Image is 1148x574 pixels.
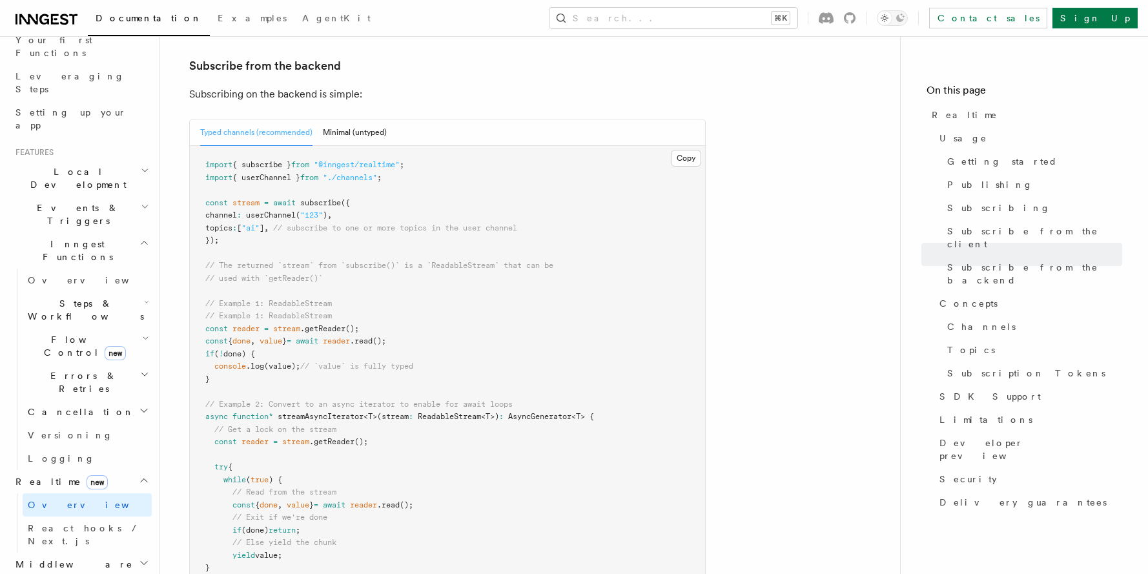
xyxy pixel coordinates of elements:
[264,223,269,232] span: ,
[273,324,300,333] span: stream
[939,132,987,145] span: Usage
[23,447,152,470] a: Logging
[10,101,152,137] a: Setting up your app
[927,83,1122,103] h4: On this page
[15,107,127,130] span: Setting up your app
[486,412,490,421] span: T
[942,256,1122,292] a: Subscribe from the backend
[942,173,1122,196] a: Publishing
[932,108,998,121] span: Realtime
[273,437,278,446] span: =
[10,201,141,227] span: Events & Triggers
[300,173,318,182] span: from
[23,493,152,517] a: Overview
[205,563,210,572] span: }
[10,269,152,470] div: Inngest Functions
[237,223,241,232] span: [
[300,210,323,220] span: "123"
[939,413,1032,426] span: Limitations
[294,4,378,35] a: AgentKit
[942,362,1122,385] a: Subscription Tokens
[23,269,152,292] a: Overview
[291,160,309,169] span: from
[232,551,255,560] span: yield
[939,496,1107,509] span: Delivery guarantees
[576,412,580,421] span: T
[10,65,152,101] a: Leveraging Steps
[341,198,350,207] span: ({
[205,274,323,283] span: // used with `getReader()`
[218,13,287,23] span: Examples
[205,349,214,358] span: if
[947,225,1122,251] span: Subscribe from the client
[10,238,139,263] span: Inngest Functions
[205,311,332,320] span: // Example 1: ReadableStream
[96,13,202,23] span: Documentation
[671,150,701,167] button: Copy
[947,155,1058,168] span: Getting started
[10,493,152,553] div: Realtimenew
[189,85,706,103] p: Subscribing on the backend is simple:
[571,412,576,421] span: <
[223,349,255,358] span: done) {
[309,500,314,509] span: }
[214,425,336,434] span: // Get a lock on the stream
[205,210,237,220] span: channel
[947,367,1105,380] span: Subscription Tokens
[88,4,210,36] a: Documentation
[273,223,517,232] span: // subscribe to one or more topics in the user channel
[350,336,373,345] span: .read
[214,349,219,358] span: (
[264,198,269,207] span: =
[947,261,1122,287] span: Subscribe from the backend
[205,299,332,308] span: // Example 1: ReadableStream
[246,210,296,220] span: userChannel
[260,500,278,509] span: done
[10,558,133,571] span: Middleware
[214,362,246,371] span: console
[232,336,251,345] span: done
[377,500,400,509] span: .read
[942,150,1122,173] a: Getting started
[205,160,232,169] span: import
[934,127,1122,150] a: Usage
[364,412,368,421] span: <
[327,210,332,220] span: ,
[205,198,228,207] span: const
[232,198,260,207] span: stream
[942,196,1122,220] a: Subscribing
[300,324,345,333] span: .getReader
[323,336,350,345] span: reader
[10,165,141,191] span: Local Development
[10,147,54,158] span: Features
[10,196,152,232] button: Events & Triggers
[23,333,142,359] span: Flow Control
[214,462,228,471] span: try
[255,500,260,509] span: {
[232,487,336,497] span: // Read from the stream
[877,10,908,26] button: Toggle dark mode
[232,160,291,169] span: { subscribe }
[232,538,336,547] span: // Else yield the chunk
[939,297,998,310] span: Concepts
[232,173,300,182] span: { userChannel }
[934,467,1122,491] a: Security
[28,523,142,546] span: React hooks / Next.js
[772,12,790,25] kbd: ⌘K
[942,338,1122,362] a: Topics
[223,475,246,484] span: while
[939,473,997,486] span: Security
[189,57,341,75] a: Subscribe from the backend
[10,470,152,493] button: Realtimenew
[214,437,237,446] span: const
[947,201,1051,214] span: Subscribing
[377,173,382,182] span: ;
[354,437,368,446] span: ();
[210,4,294,35] a: Examples
[273,198,296,207] span: await
[934,491,1122,514] a: Delivery guarantees
[205,173,232,182] span: import
[580,412,594,421] span: > {
[241,223,260,232] span: "ai"
[278,412,364,421] span: streamAsyncIterator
